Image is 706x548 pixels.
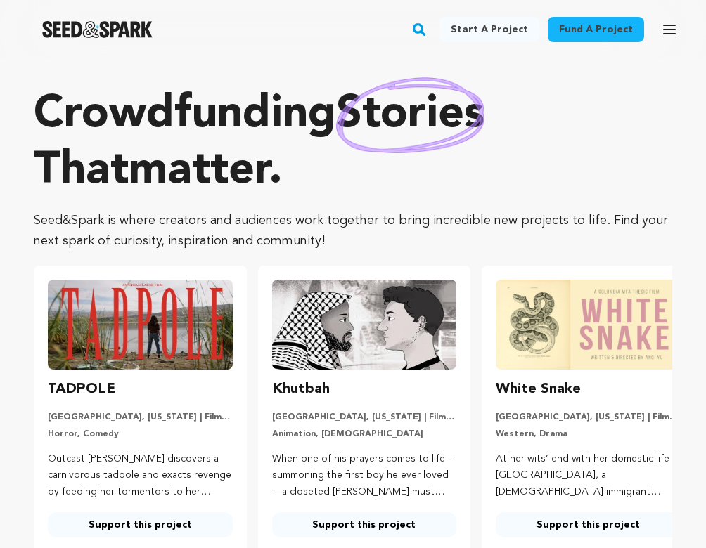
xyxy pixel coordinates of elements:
img: Khutbah image [272,280,457,370]
a: Start a project [439,17,539,42]
span: matter [129,149,269,194]
p: Western, Drama [496,429,681,440]
p: Animation, [DEMOGRAPHIC_DATA] [272,429,457,440]
a: Support this project [496,512,681,537]
img: White Snake image [496,280,681,370]
p: Horror, Comedy [48,429,233,440]
p: [GEOGRAPHIC_DATA], [US_STATE] | Film Short [496,412,681,423]
p: Seed&Spark is where creators and audiences work together to bring incredible new projects to life... [34,211,672,252]
p: Outcast [PERSON_NAME] discovers a carnivorous tadpole and exacts revenge by feeding her tormentor... [48,451,233,501]
img: TADPOLE image [48,280,233,370]
h3: TADPOLE [48,378,115,400]
a: Support this project [48,512,233,537]
h3: White Snake [496,378,581,400]
a: Support this project [272,512,457,537]
p: At her wits’ end with her domestic life in [GEOGRAPHIC_DATA], a [DEMOGRAPHIC_DATA] immigrant moth... [496,451,681,501]
a: Seed&Spark Homepage [42,21,153,38]
p: [GEOGRAPHIC_DATA], [US_STATE] | Film Short [272,412,457,423]
h3: Khutbah [272,378,330,400]
img: hand sketched image [336,77,484,154]
a: Fund a project [548,17,644,42]
p: Crowdfunding that . [34,87,672,200]
p: When one of his prayers comes to life—summoning the first boy he ever loved—a closeted [PERSON_NA... [272,451,457,501]
p: [GEOGRAPHIC_DATA], [US_STATE] | Film Short [48,412,233,423]
img: Seed&Spark Logo Dark Mode [42,21,153,38]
